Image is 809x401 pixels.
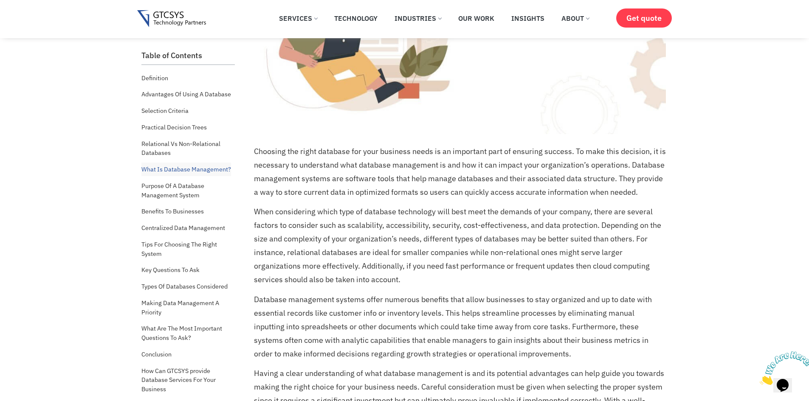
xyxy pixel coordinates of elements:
[626,14,662,22] span: Get quote
[141,121,207,134] a: Practical Decision Trees
[141,205,204,218] a: Benefits To Businesses
[273,9,324,28] a: Services
[555,9,595,28] a: About
[141,71,168,85] a: Definition
[254,145,666,199] p: Choosing the right database for your business needs is an important part of ensuring success. To ...
[452,9,501,28] a: Our Work
[137,10,206,28] img: Gtcsys logo
[141,87,231,101] a: Advantages Of Using A Database
[141,221,225,235] a: Centralized Data Management
[141,51,235,60] h2: Table of Contents
[141,163,231,176] a: What Is Database Management?
[141,238,235,260] a: Tips For Choosing The Right System
[141,348,172,361] a: Conclusion
[141,322,235,344] a: What Are The Most Important Questions To Ask?
[141,263,200,277] a: Key Questions To Ask
[141,296,235,319] a: Making Data Management A Priority
[616,8,672,28] a: Get quote
[141,364,235,396] a: How Can GTCSYS provide Database Services For Your Business
[254,293,666,361] p: Database management systems offer numerous benefits that allow businesses to stay organized and u...
[388,9,448,28] a: Industries
[756,348,809,388] iframe: chat widget
[141,179,235,202] a: Purpose Of A Database Management System
[254,205,666,286] p: When considering which type of database technology will best meet the demands of your company, th...
[328,9,384,28] a: Technology
[505,9,551,28] a: Insights
[3,3,56,37] img: Chat attention grabber
[141,280,228,293] a: Types Of Databases Considered
[141,104,189,118] a: Selection Criteria
[141,137,235,160] a: Relational Vs Non-Relational Databases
